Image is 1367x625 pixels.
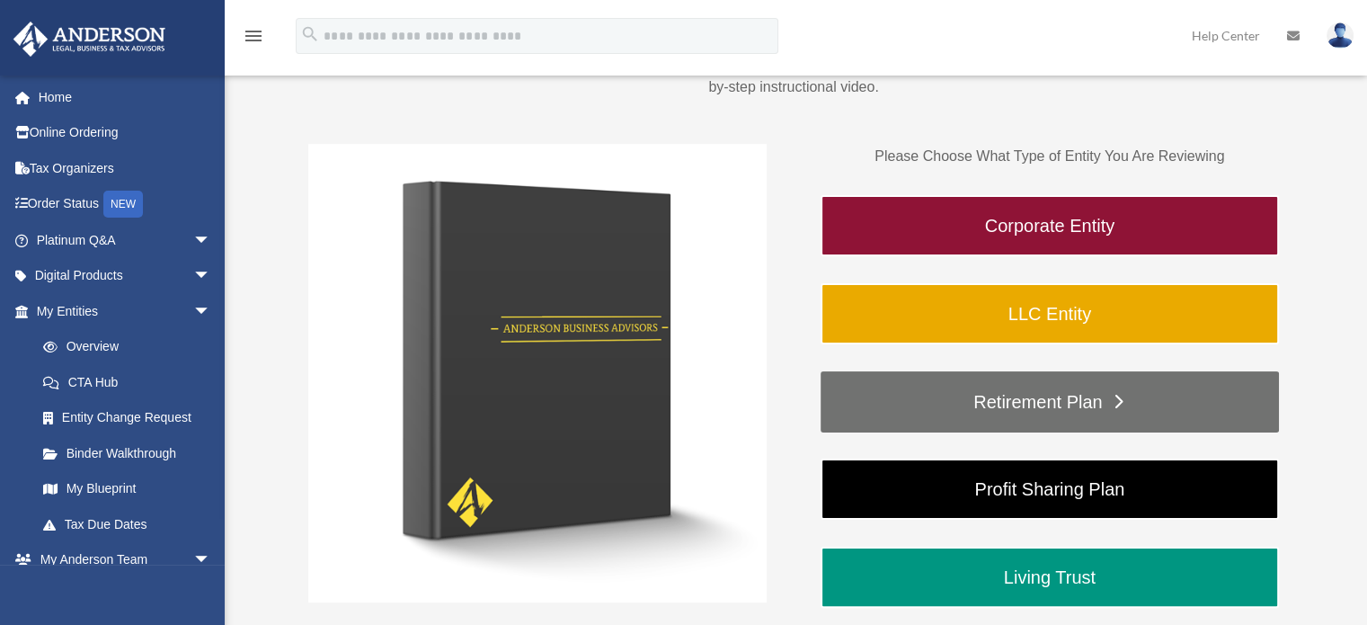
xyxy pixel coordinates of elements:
[193,542,229,579] span: arrow_drop_down
[13,186,238,223] a: Order StatusNEW
[300,24,320,44] i: search
[821,371,1279,433] a: Retirement Plan
[1327,22,1354,49] img: User Pic
[25,400,238,436] a: Entity Change Request
[25,364,238,400] a: CTA Hub
[13,222,238,258] a: Platinum Q&Aarrow_drop_down
[193,222,229,259] span: arrow_drop_down
[821,547,1279,608] a: Living Trust
[25,506,238,542] a: Tax Due Dates
[193,293,229,330] span: arrow_drop_down
[25,435,229,471] a: Binder Walkthrough
[13,115,238,151] a: Online Ordering
[13,79,238,115] a: Home
[13,258,238,294] a: Digital Productsarrow_drop_down
[193,258,229,295] span: arrow_drop_down
[821,283,1279,344] a: LLC Entity
[821,144,1279,169] p: Please Choose What Type of Entity You Are Reviewing
[243,25,264,47] i: menu
[25,329,238,365] a: Overview
[243,31,264,47] a: menu
[25,471,238,507] a: My Blueprint
[13,293,238,329] a: My Entitiesarrow_drop_down
[821,195,1279,256] a: Corporate Entity
[13,150,238,186] a: Tax Organizers
[103,191,143,218] div: NEW
[821,459,1279,520] a: Profit Sharing Plan
[8,22,171,57] img: Anderson Advisors Platinum Portal
[13,542,238,578] a: My Anderson Teamarrow_drop_down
